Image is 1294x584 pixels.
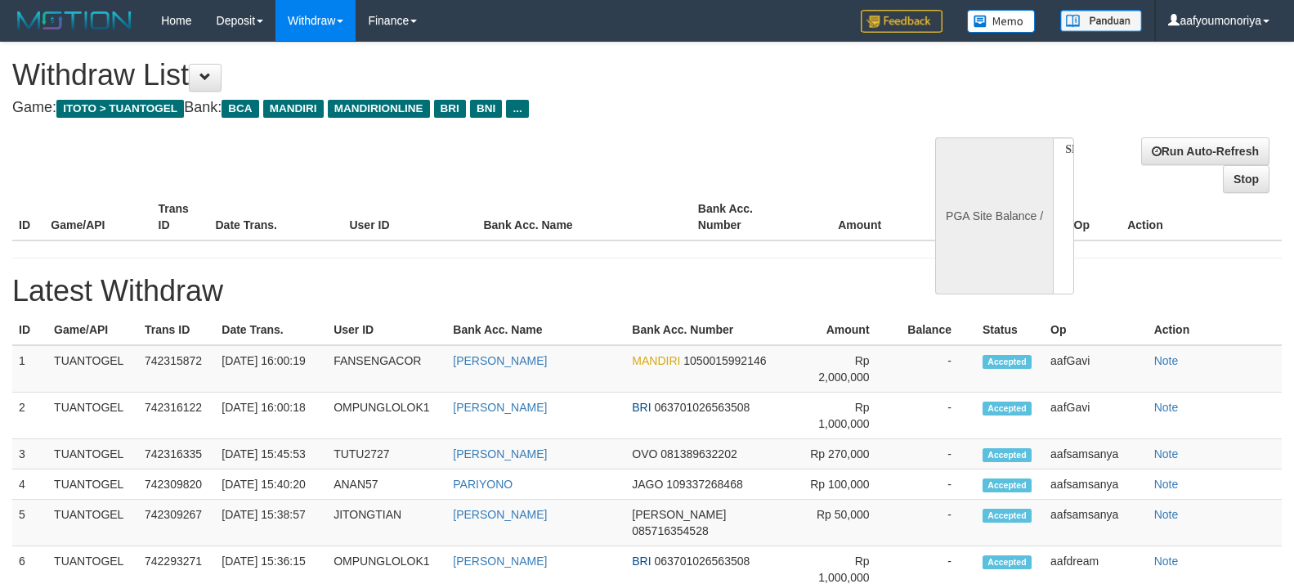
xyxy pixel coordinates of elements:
[797,393,893,439] td: Rp 1,000,000
[861,10,943,33] img: Feedback.jpg
[506,100,528,118] span: ...
[152,194,209,240] th: Trans ID
[632,555,651,568] span: BRI
[215,439,327,469] td: [DATE] 15:45:53
[632,401,651,414] span: BRI
[327,315,446,345] th: User ID
[666,478,742,491] span: 109337268468
[12,315,47,345] th: ID
[47,469,138,500] td: TUANTOGEL
[12,275,1282,308] h1: Latest Withdraw
[976,315,1044,345] th: Status
[1148,315,1282,345] th: Action
[215,345,327,393] td: [DATE] 16:00:19
[967,10,1036,33] img: Button%20Memo.svg
[894,345,976,393] td: -
[138,469,215,500] td: 742309820
[1044,500,1148,546] td: aafsamsanya
[446,315,625,345] th: Bank Acc. Name
[797,500,893,546] td: Rp 50,000
[1154,447,1179,460] a: Note
[894,469,976,500] td: -
[894,315,976,345] th: Balance
[328,100,430,118] span: MANDIRIONLINE
[983,509,1032,523] span: Accepted
[138,439,215,469] td: 742316335
[47,345,138,393] td: TUANTOGEL
[632,508,726,521] span: [PERSON_NAME]
[632,354,680,367] span: MANDIRI
[263,100,324,118] span: MANDIRI
[894,393,976,439] td: -
[12,59,846,92] h1: Withdraw List
[1044,439,1148,469] td: aafsamsanya
[1154,354,1179,367] a: Note
[12,393,47,439] td: 2
[655,555,750,568] span: 063701026563508
[56,100,184,118] span: ITOTO > TUANTOGEL
[215,393,327,439] td: [DATE] 16:00:18
[799,194,906,240] th: Amount
[1154,478,1179,491] a: Note
[983,478,1032,492] span: Accepted
[1154,555,1179,568] a: Note
[215,469,327,500] td: [DATE] 15:40:20
[1121,194,1282,240] th: Action
[1044,469,1148,500] td: aafsamsanya
[12,194,44,240] th: ID
[894,439,976,469] td: -
[1154,508,1179,521] a: Note
[327,500,446,546] td: JITONGTIAN
[138,500,215,546] td: 742309267
[983,448,1032,462] span: Accepted
[222,100,258,118] span: BCA
[797,315,893,345] th: Amount
[1044,393,1148,439] td: aafGavi
[47,500,138,546] td: TUANTOGEL
[138,315,215,345] th: Trans ID
[906,194,1004,240] th: Balance
[138,393,215,439] td: 742316122
[1223,165,1269,193] a: Stop
[983,555,1032,569] span: Accepted
[12,345,47,393] td: 1
[343,194,477,240] th: User ID
[453,508,547,521] a: [PERSON_NAME]
[1068,194,1122,240] th: Op
[660,447,737,460] span: 081389632202
[470,100,502,118] span: BNI
[1154,401,1179,414] a: Note
[683,354,766,367] span: 1050015992146
[12,100,846,116] h4: Game: Bank:
[983,355,1032,369] span: Accepted
[453,401,547,414] a: [PERSON_NAME]
[477,194,691,240] th: Bank Acc. Name
[12,8,137,33] img: MOTION_logo.png
[935,137,1053,294] div: PGA Site Balance /
[453,478,513,491] a: PARIYONO
[797,439,893,469] td: Rp 270,000
[327,469,446,500] td: ANAN57
[47,393,138,439] td: TUANTOGEL
[1044,345,1148,393] td: aafGavi
[44,194,151,240] th: Game/API
[797,345,893,393] td: Rp 2,000,000
[327,345,446,393] td: FANSENGACOR
[894,500,976,546] td: -
[632,447,657,460] span: OVO
[797,469,893,500] td: Rp 100,000
[209,194,343,240] th: Date Trans.
[983,402,1032,416] span: Accepted
[138,345,215,393] td: 742315872
[327,439,446,469] td: TUTU2727
[12,439,47,469] td: 3
[655,401,750,414] span: 063701026563508
[327,393,446,439] td: OMPUNGLOLOK1
[632,478,663,491] span: JAGO
[215,315,327,345] th: Date Trans.
[12,500,47,546] td: 5
[434,100,466,118] span: BRI
[12,469,47,500] td: 4
[1141,137,1269,165] a: Run Auto-Refresh
[625,315,797,345] th: Bank Acc. Number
